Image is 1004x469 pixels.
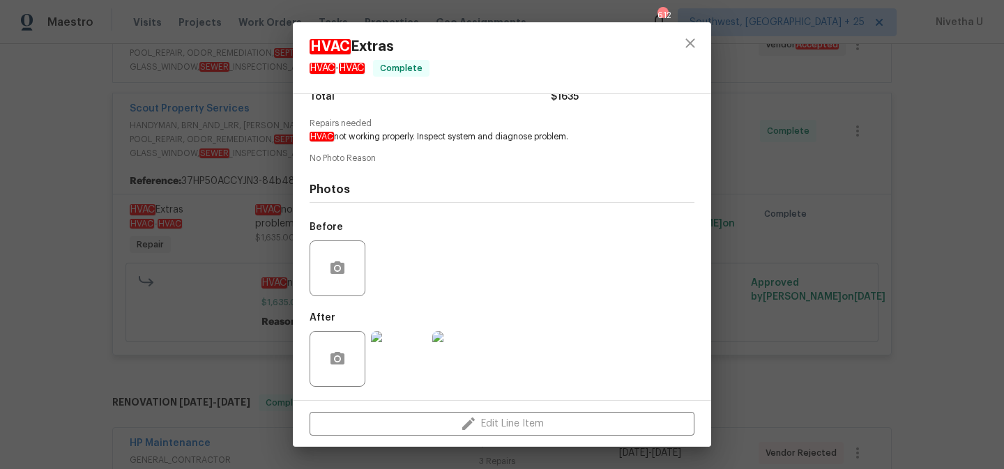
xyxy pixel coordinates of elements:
[310,132,334,141] em: HVAC
[551,87,579,107] span: $1635
[657,8,667,22] div: 612
[310,154,694,163] span: No Photo Reason
[310,39,429,54] span: Extras
[339,63,365,74] em: HVAC
[374,61,428,75] span: Complete
[310,63,335,74] em: HVAC
[674,26,707,60] button: close
[310,183,694,197] h4: Photos
[310,131,656,143] span: not working properly. Inspect system and diagnose problem.
[310,313,335,323] h5: After
[310,119,694,128] span: Repairs needed
[310,63,365,74] span: -
[310,39,351,54] em: HVAC
[310,222,343,232] h5: Before
[310,87,335,107] span: Total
